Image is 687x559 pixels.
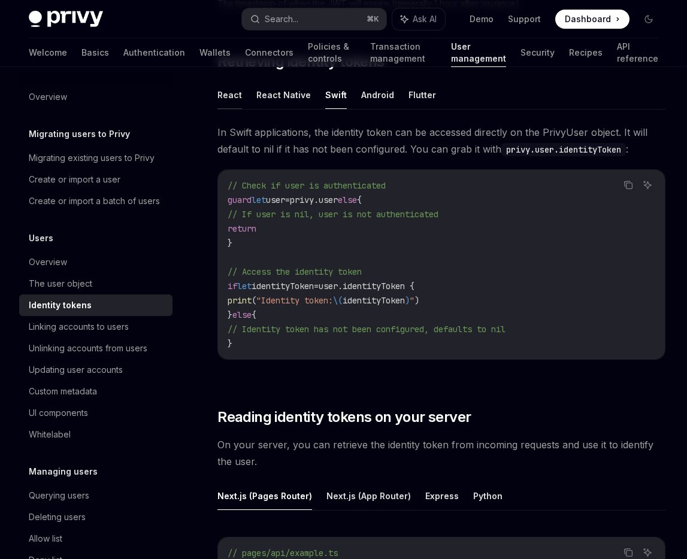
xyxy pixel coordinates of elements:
[290,195,338,205] span: privy.user
[621,177,636,193] button: Copy the contents from the code block
[252,281,314,291] span: identityToken
[640,177,655,193] button: Ask AI
[123,38,185,67] a: Authentication
[19,338,172,359] a: Unlinking accounts from users
[19,251,172,273] a: Overview
[228,281,237,291] span: if
[370,38,437,67] a: Transaction management
[29,231,53,245] h5: Users
[228,295,252,306] span: print
[639,10,658,29] button: Toggle dark mode
[29,255,67,269] div: Overview
[333,295,343,306] span: \(
[217,408,471,427] span: Reading identity tokens on your server
[565,13,611,25] span: Dashboard
[228,180,386,191] span: // Check if user is authenticated
[569,38,603,67] a: Recipes
[451,38,506,67] a: User management
[29,384,97,399] div: Custom metadata
[325,81,347,109] button: Swift
[252,309,256,320] span: {
[319,281,414,291] span: user.identityToken {
[473,482,503,510] button: Python
[29,151,155,165] div: Migrating existing users to Privy
[29,11,103,28] img: dark logo
[265,12,298,26] div: Search...
[555,10,630,29] a: Dashboard
[508,13,541,25] a: Support
[19,381,172,402] a: Custom metadata
[314,281,319,291] span: =
[266,195,285,205] span: user
[29,320,129,334] div: Linking accounts to users
[228,209,438,220] span: // If user is nil, user is not authenticated
[217,81,242,109] button: React
[252,195,266,205] span: let
[199,38,231,67] a: Wallets
[228,324,506,335] span: // Identity token has not been configured, defaults to nil
[256,295,333,306] span: "Identity token:
[29,531,62,546] div: Allow list
[19,190,172,212] a: Create or import a batch of users
[29,298,92,312] div: Identity tokens
[29,90,67,104] div: Overview
[19,86,172,108] a: Overview
[410,295,414,306] span: "
[256,81,311,109] button: React Native
[19,147,172,169] a: Migrating existing users to Privy
[408,81,436,109] button: Flutter
[361,81,394,109] button: Android
[343,295,405,306] span: identityToken
[237,281,252,291] span: let
[232,309,252,320] span: else
[501,143,626,156] code: privy.user.identityToken
[326,482,411,510] button: Next.js (App Router)
[29,172,120,187] div: Create or import a user
[285,195,290,205] span: =
[425,482,459,510] button: Express
[308,38,356,67] a: Policies & controls
[29,488,89,503] div: Querying users
[228,195,252,205] span: guard
[217,436,665,470] span: On your server, you can retrieve the identity token from incoming requests and use it to identify...
[81,38,109,67] a: Basics
[29,464,98,479] h5: Managing users
[617,38,658,67] a: API reference
[414,295,419,306] span: )
[357,195,362,205] span: {
[252,295,256,306] span: (
[19,169,172,190] a: Create or import a user
[29,406,88,420] div: UI components
[29,341,147,356] div: Unlinking accounts from users
[19,359,172,381] a: Updating user accounts
[29,277,92,291] div: The user object
[228,223,256,234] span: return
[29,38,67,67] a: Welcome
[29,363,123,377] div: Updating user accounts
[520,38,555,67] a: Security
[19,485,172,506] a: Querying users
[29,194,160,208] div: Create or import a batch of users
[245,38,293,67] a: Connectors
[19,316,172,338] a: Linking accounts to users
[29,427,71,442] div: Whitelabel
[217,482,312,510] button: Next.js (Pages Router)
[19,273,172,294] a: The user object
[19,506,172,528] a: Deleting users
[217,124,665,157] span: In Swift applications, the identity token can be accessed directly on the PrivyUser object. It wi...
[228,238,232,248] span: }
[367,14,379,24] span: ⌘ K
[413,13,437,25] span: Ask AI
[19,424,172,445] a: Whitelabel
[228,309,232,320] span: }
[470,13,494,25] a: Demo
[392,8,445,30] button: Ask AI
[405,295,410,306] span: )
[29,127,130,141] h5: Migrating users to Privy
[19,294,172,316] a: Identity tokens
[19,528,172,549] a: Allow list
[242,8,387,30] button: Search...⌘K
[19,402,172,424] a: UI components
[228,548,338,558] span: // pages/api/example.ts
[29,510,86,524] div: Deleting users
